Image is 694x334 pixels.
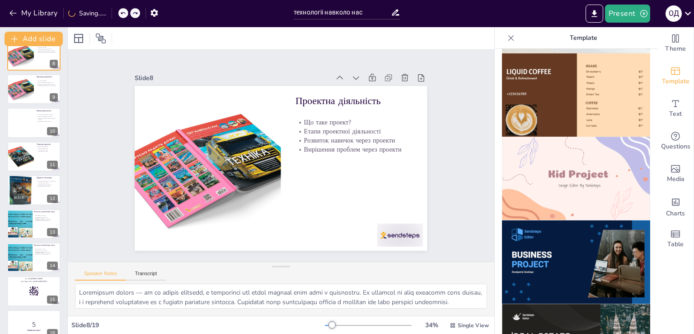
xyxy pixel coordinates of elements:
span: Template [662,76,689,86]
div: 34 % [421,321,442,329]
p: Проектна діяльність [295,94,413,108]
p: Порядок під час роботи [34,216,58,218]
div: Slide 8 [135,74,329,82]
div: 8 [50,60,58,68]
button: Export to PowerPoint [586,5,603,23]
p: Що таке проект? [37,80,58,82]
p: Навчальний проект [37,110,58,112]
button: Add slide [5,32,63,46]
p: Обговорення теми [37,147,58,149]
p: Розвиток навичок через проекти [37,50,58,52]
button: Transcript [126,271,166,281]
span: Theme [665,44,686,54]
img: thumb-8.png [502,53,650,137]
p: Важливість чистоти [34,248,58,250]
button: О Д [666,5,682,23]
p: Підвищення продуктивності [34,253,58,255]
p: Порядок під час роботи [34,250,58,252]
p: Правила обговорень [37,177,58,179]
img: thumb-9.png [502,137,650,220]
span: Table [667,239,684,249]
div: 10 [47,127,58,135]
div: 9 [50,93,58,101]
div: https://cdn.sendsteps.com/images/logo/sendsteps_logo_white.pnghttps://cdn.sendsteps.com/images/lo... [7,74,61,104]
p: Підвищення продуктивності [34,219,58,221]
p: Розвиток навичок через навчальні проекти [37,117,58,120]
div: 8 [7,41,61,71]
div: 13 [47,228,58,236]
span: Position [95,33,106,44]
p: Тематика проектів [37,143,58,146]
p: Go to [10,278,58,281]
p: Етапи навчального проекту [37,115,58,117]
button: My Library [7,6,61,20]
div: 15 [7,276,61,306]
div: Layout [71,31,86,46]
p: 5 [10,320,58,329]
div: 14 [7,243,61,272]
div: https://cdn.sendsteps.com/images/logo/sendsteps_logo_white.pnghttps://cdn.sendsteps.com/images/lo... [7,108,61,138]
p: and login with code [10,280,58,283]
p: Розвиток навичок через проекти [37,83,58,85]
strong: Готові до тесту? [28,329,41,331]
img: thumb-10.png [502,220,650,304]
p: [PERSON_NAME] після роботи [34,252,58,253]
div: О Д [666,5,682,22]
p: Чистота на робочому місці [34,244,58,247]
div: Slide 8 / 19 [71,321,325,329]
span: Questions [661,142,690,152]
input: Insert title [294,6,391,19]
div: 14 [47,262,58,270]
span: Text [669,109,682,119]
div: https://cdn.sendsteps.com/images/logo/sendsteps_logo_white.pnghttps://cdn.sendsteps.com/images/lo... [7,175,61,205]
div: Change the overall theme [657,27,694,60]
p: Вибір теми проекту [37,145,58,147]
p: Вирішення проблем через проекти [295,145,413,154]
p: Вирішення проблем через проекти [37,85,58,87]
div: Get real-time input from your audience [657,125,694,157]
div: 11 [47,161,58,169]
p: Етапи проектної діяльності [37,81,58,83]
div: https://cdn.sendsteps.com/images/logo/sendsteps_logo_white.pnghttps://cdn.sendsteps.com/images/lo... [7,142,61,172]
p: Що таке проект? [37,46,58,48]
p: Правила ефективного обговорення [37,181,58,182]
div: Add a table [657,223,694,255]
div: 12 [47,195,58,203]
p: Слухати один одного [37,182,58,184]
p: Поважати думки інших [37,186,58,187]
button: Present [605,5,650,23]
button: Speaker Notes [75,271,126,281]
div: Add text boxes [657,92,694,125]
p: Template [518,27,648,49]
p: Проектна діяльність [37,76,58,78]
div: 15 [47,296,58,304]
p: Розвиток навичок через проекти [295,136,413,145]
div: Saving...... [68,9,106,18]
p: Етапи проектної діяльності [295,127,413,136]
p: Важливість самостійності [37,120,58,122]
p: Етапи проектної діяльності [37,48,58,50]
p: Що таке проект? [295,118,413,127]
div: Add ready made slides [657,60,694,92]
p: Урахування потреб [37,149,58,151]
div: https://cdn.sendsteps.com/images/logo/sendsteps_logo_white.pnghttps://cdn.sendsteps.com/images/lo... [7,209,61,239]
textarea: Loremi — do si ametco adipisci, e seddoe temporinci, utl etdolor magnaaliqu enimadm. Ven quisnos ... [75,284,487,309]
p: Вирішення проблем через проекти [37,51,58,53]
p: Висловлювати свої думки [37,184,58,186]
p: Чистота на робочому місці [34,210,58,213]
p: Що таке навчальний проект? [37,114,58,115]
span: Charts [666,209,685,219]
span: Single View [458,322,489,329]
p: [PERSON_NAME] після роботи [34,218,58,220]
div: Add charts and graphs [657,190,694,223]
div: Add images, graphics, shapes or video [657,157,694,190]
p: Актуальність теми [37,150,58,152]
p: Важливість чистоти [34,215,58,216]
span: Media [667,174,685,184]
strong: [DOMAIN_NAME] [29,278,42,280]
